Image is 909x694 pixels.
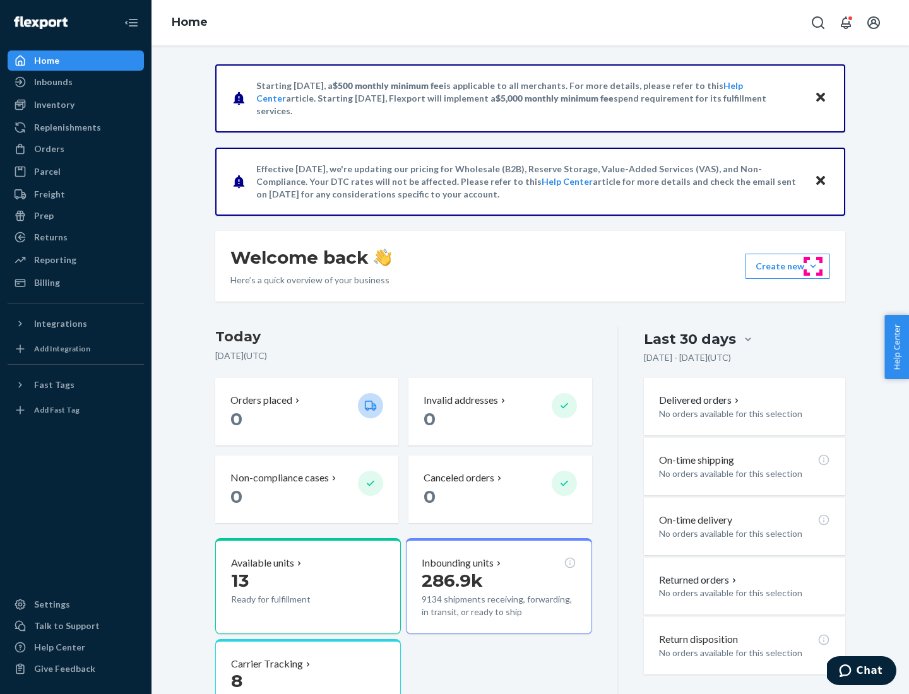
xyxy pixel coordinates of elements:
p: Ready for fulfillment [231,593,348,606]
p: Here’s a quick overview of your business [230,274,391,286]
button: Canceled orders 0 [408,456,591,523]
button: Close [812,89,829,107]
a: Help Center [8,637,144,657]
button: Open notifications [833,10,858,35]
span: 8 [231,670,242,691]
button: Help Center [884,315,909,379]
button: Inbounding units286.9k9134 shipments receiving, forwarding, in transit, or ready to ship [406,538,591,634]
button: Open account menu [861,10,886,35]
p: No orders available for this selection [659,587,830,599]
span: 13 [231,570,249,591]
button: Non-compliance cases 0 [215,456,398,523]
button: Fast Tags [8,375,144,395]
a: Prep [8,206,144,226]
a: Returns [8,227,144,247]
div: Add Fast Tag [34,404,80,415]
a: Billing [8,273,144,293]
h3: Today [215,327,592,347]
p: [DATE] ( UTC ) [215,350,592,362]
p: Effective [DATE], we're updating our pricing for Wholesale (B2B), Reserve Storage, Value-Added Se... [256,163,802,201]
div: Integrations [34,317,87,330]
p: Starting [DATE], a is applicable to all merchants. For more details, please refer to this article... [256,79,802,117]
p: On-time shipping [659,453,734,468]
button: Available units13Ready for fulfillment [215,538,401,634]
span: 0 [230,486,242,507]
button: Delivered orders [659,393,742,408]
button: Talk to Support [8,616,144,636]
a: Help Center [542,176,593,187]
img: Flexport logo [14,16,68,29]
button: Orders placed 0 [215,378,398,445]
p: Invalid addresses [424,393,498,408]
div: Parcel [34,165,61,178]
div: Give Feedback [34,662,95,675]
button: Open Search Box [805,10,831,35]
a: Home [8,50,144,71]
a: Add Integration [8,339,144,359]
div: Last 30 days [644,329,736,349]
p: Inbounding units [422,556,494,570]
p: [DATE] - [DATE] ( UTC ) [644,351,731,364]
a: Settings [8,594,144,615]
p: Canceled orders [424,471,494,485]
div: Replenishments [34,121,101,134]
span: 0 [230,408,242,430]
div: Home [34,54,59,67]
p: Carrier Tracking [231,657,303,671]
div: Orders [34,143,64,155]
img: hand-wave emoji [374,249,391,266]
ol: breadcrumbs [162,4,218,41]
div: Reporting [34,254,76,266]
div: Prep [34,209,54,222]
a: Inventory [8,95,144,115]
button: Close Navigation [119,10,144,35]
a: Inbounds [8,72,144,92]
div: Returns [34,231,68,244]
p: 9134 shipments receiving, forwarding, in transit, or ready to ship [422,593,576,618]
iframe: Opens a widget where you can chat to one of our agents [827,656,896,688]
button: Create new [745,254,830,279]
button: Returned orders [659,573,739,587]
div: Help Center [34,641,85,654]
div: Settings [34,598,70,611]
p: No orders available for this selection [659,527,830,540]
div: Talk to Support [34,620,100,632]
p: On-time delivery [659,513,732,527]
div: Add Integration [34,343,90,354]
p: No orders available for this selection [659,408,830,420]
button: Give Feedback [8,659,144,679]
button: Integrations [8,314,144,334]
p: Return disposition [659,632,738,647]
div: Freight [34,188,65,201]
div: Fast Tags [34,379,74,391]
p: Non-compliance cases [230,471,329,485]
a: Add Fast Tag [8,400,144,420]
a: Reporting [8,250,144,270]
span: 0 [424,486,436,507]
div: Inbounds [34,76,73,88]
p: Available units [231,556,294,570]
p: No orders available for this selection [659,647,830,659]
span: $5,000 monthly minimum fee [496,93,614,103]
a: Parcel [8,162,144,182]
h1: Welcome back [230,246,391,269]
a: Orders [8,139,144,159]
p: No orders available for this selection [659,468,830,480]
span: $500 monthly minimum fee [333,80,444,91]
a: Freight [8,184,144,204]
span: 0 [424,408,436,430]
a: Replenishments [8,117,144,138]
div: Inventory [34,98,74,111]
button: Close [812,172,829,191]
p: Orders placed [230,393,292,408]
span: 286.9k [422,570,483,591]
a: Home [172,15,208,29]
button: Invalid addresses 0 [408,378,591,445]
div: Billing [34,276,60,289]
